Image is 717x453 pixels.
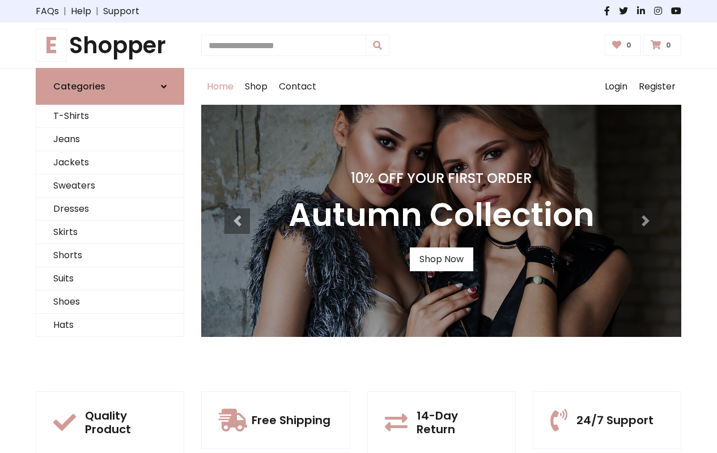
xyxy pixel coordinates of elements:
h5: 14-Day Return [417,409,498,436]
h4: 10% Off Your First Order [289,170,595,187]
a: Home [201,69,239,105]
a: Shoes [36,290,184,314]
span: 0 [623,40,634,50]
a: Help [71,5,91,18]
a: EShopper [36,32,184,59]
h5: Free Shipping [252,413,330,427]
span: E [36,29,67,62]
a: Shop [239,69,273,105]
a: FAQs [36,5,59,18]
span: | [59,5,71,18]
h5: Quality Product [85,409,167,436]
a: 0 [643,35,681,56]
a: Jackets [36,151,184,174]
h3: Autumn Collection [289,196,595,234]
span: | [91,5,103,18]
a: Jeans [36,128,184,151]
h1: Shopper [36,32,184,59]
a: Shorts [36,244,184,267]
a: Login [599,69,633,105]
a: Register [633,69,681,105]
a: Suits [36,267,184,290]
a: Support [103,5,139,18]
a: 0 [605,35,642,56]
a: Contact [273,69,322,105]
a: Skirts [36,221,184,244]
a: Hats [36,314,184,337]
a: Sweaters [36,174,184,198]
h6: Categories [53,81,105,92]
a: Categories [36,68,184,105]
h5: 24/7 Support [576,413,654,427]
a: T-Shirts [36,105,184,128]
span: 0 [663,40,674,50]
a: Shop Now [410,247,473,271]
a: Dresses [36,198,184,221]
